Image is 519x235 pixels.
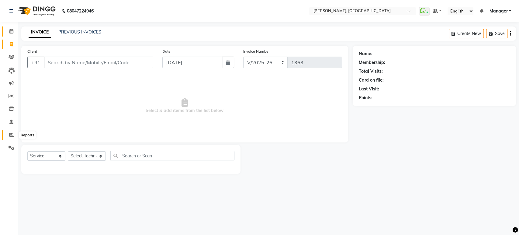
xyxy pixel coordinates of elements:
[27,57,44,68] button: +91
[162,49,171,54] label: Date
[27,75,342,136] span: Select & add items from the list below
[486,29,507,38] button: Save
[243,49,270,54] label: Invoice Number
[449,29,484,38] button: Create New
[489,8,507,14] span: Manager
[27,49,37,54] label: Client
[29,27,51,38] a: INVOICE
[44,57,153,68] input: Search by Name/Mobile/Email/Code
[359,59,385,66] div: Membership:
[359,86,379,92] div: Last Visit:
[359,95,372,101] div: Points:
[359,51,372,57] div: Name:
[58,29,101,35] a: PREVIOUS INVOICES
[16,2,57,19] img: logo
[359,68,383,75] div: Total Visits:
[110,151,234,160] input: Search or Scan
[19,132,36,139] div: Reports
[359,77,384,83] div: Card on file:
[67,2,94,19] b: 08047224946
